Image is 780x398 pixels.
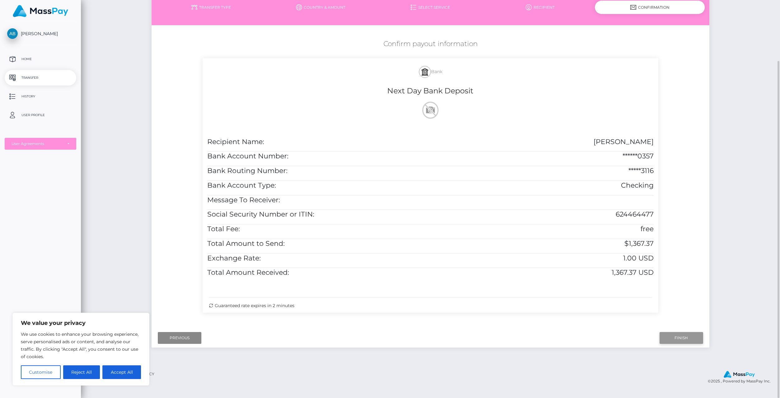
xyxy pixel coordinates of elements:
[5,31,76,36] span: [PERSON_NAME]
[21,330,141,360] p: We use cookies to enhance your browsing experience, serve personalised ads or content, and analys...
[435,224,654,234] h5: free
[376,2,485,13] a: Select Service
[7,54,74,64] p: Home
[209,302,652,309] div: Guaranteed rate expires in 2 minutes
[207,224,426,234] h5: Total Fee:
[435,210,654,219] h5: 624464477
[207,239,426,249] h5: Total Amount to Send:
[7,73,74,82] p: Transfer
[156,39,705,49] h5: Confirm payout information
[5,107,76,123] a: User Profile
[485,2,595,13] a: Recipient
[724,371,755,378] img: MassPay
[5,70,76,86] a: Transfer
[708,371,775,384] div: © 2025 , Powered by MassPay Inc.
[102,365,141,379] button: Accept All
[63,365,100,379] button: Reject All
[5,138,76,150] button: User Agreements
[5,51,76,67] a: Home
[421,100,440,120] img: wMhJQYtZFAryAAAAABJRU5ErkJggg==
[435,239,654,249] h5: $1,367.37
[5,89,76,104] a: History
[207,268,426,278] h5: Total Amount Received:
[595,1,705,14] div: Confirmation
[12,141,63,146] div: User Agreements
[158,332,201,344] input: Previous
[21,319,141,327] p: We value your privacy
[207,166,426,176] h5: Bank Routing Number:
[207,86,653,96] h4: Next Day Bank Deposit
[207,137,426,147] h5: Recipient Name:
[660,332,703,344] input: Finish
[7,110,74,120] p: User Profile
[13,5,68,17] img: MassPay
[207,254,426,263] h5: Exchange Rate:
[207,181,426,190] h5: Bank Account Type:
[207,210,426,219] h5: Social Security Number or ITIN:
[266,2,376,13] a: Country & Amount
[435,181,654,190] h5: Checking
[207,63,653,81] h5: Bank
[421,68,429,76] img: bank.svg
[207,195,426,205] h5: Message To Receiver:
[7,92,74,101] p: History
[156,2,266,13] a: Transfer Type
[435,254,654,263] h5: 1.00 USD
[435,137,654,147] h5: [PERSON_NAME]
[21,365,61,379] button: Customise
[12,313,149,386] div: We value your privacy
[435,268,654,278] h5: 1,367.37 USD
[207,152,426,161] h5: Bank Account Number:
